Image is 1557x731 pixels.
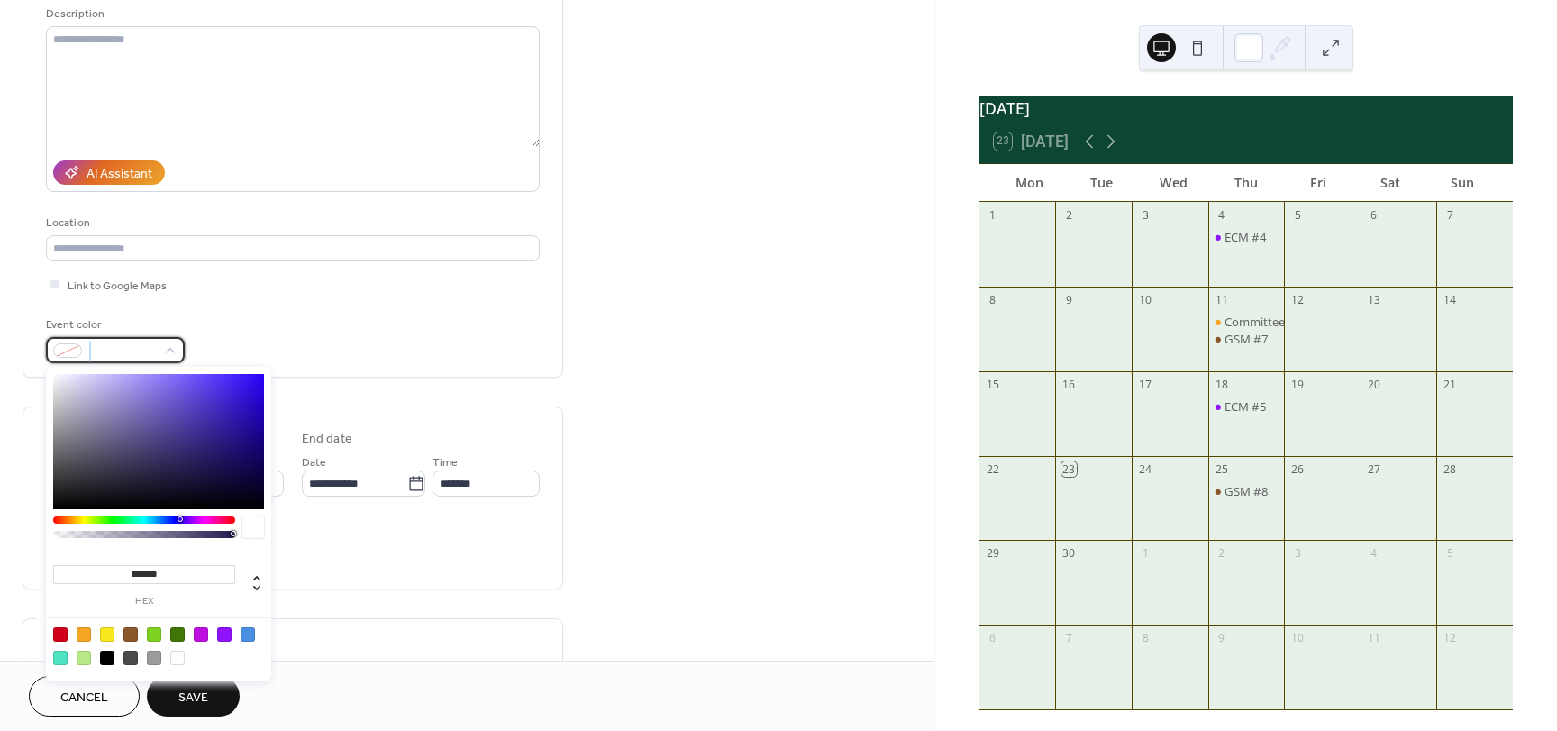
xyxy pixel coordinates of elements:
[178,689,208,708] span: Save
[170,651,185,665] div: #FFFFFF
[1208,314,1285,330] div: Committee of the Whole #1
[1210,164,1282,201] div: Thu
[1443,546,1458,562] div: 5
[1366,207,1381,223] div: 6
[1138,631,1153,646] div: 8
[1290,461,1306,477] div: 26
[985,207,1000,223] div: 1
[53,160,165,185] button: AI Assistant
[53,651,68,665] div: #50E3C2
[1061,546,1077,562] div: 30
[1366,377,1381,392] div: 20
[985,461,1000,477] div: 22
[1366,546,1381,562] div: 4
[1354,164,1426,201] div: Sat
[1214,377,1229,392] div: 18
[1225,229,1267,245] div: ECM #4
[241,627,255,642] div: #4A90E2
[1366,292,1381,307] div: 13
[1443,377,1458,392] div: 21
[1138,546,1153,562] div: 1
[1225,398,1267,415] div: ECM #5
[1214,546,1229,562] div: 2
[985,631,1000,646] div: 6
[1426,164,1498,201] div: Sun
[123,627,138,642] div: #8B572A
[1138,461,1153,477] div: 24
[985,292,1000,307] div: 8
[1443,631,1458,646] div: 12
[1443,292,1458,307] div: 14
[1138,207,1153,223] div: 3
[432,453,458,472] span: Time
[29,676,140,717] button: Cancel
[1282,164,1354,201] div: Fri
[100,651,114,665] div: #000000
[1066,164,1138,201] div: Tue
[1443,207,1458,223] div: 7
[1225,314,1374,330] div: Committee of the Whole #1
[1061,377,1077,392] div: 16
[46,214,536,233] div: Location
[1061,631,1077,646] div: 7
[1061,461,1077,477] div: 23
[1138,292,1153,307] div: 10
[1225,331,1269,347] div: GSM #7
[68,277,167,296] span: Link to Google Maps
[77,627,91,642] div: #F5A623
[1138,164,1210,201] div: Wed
[985,546,1000,562] div: 29
[1214,292,1229,307] div: 11
[1290,207,1306,223] div: 5
[1061,207,1077,223] div: 2
[1138,377,1153,392] div: 17
[77,651,91,665] div: #B8E986
[1214,461,1229,477] div: 25
[1214,631,1229,646] div: 9
[147,651,161,665] div: #9B9B9B
[1366,631,1381,646] div: 11
[1290,292,1306,307] div: 12
[985,377,1000,392] div: 15
[1208,398,1285,415] div: ECM #5
[123,651,138,665] div: #4A4A4A
[46,5,536,23] div: Description
[1290,546,1306,562] div: 3
[53,627,68,642] div: #D0021B
[60,689,108,708] span: Cancel
[147,676,240,717] button: Save
[1214,207,1229,223] div: 4
[1366,461,1381,477] div: 27
[46,315,181,334] div: Event color
[100,627,114,642] div: #F8E71C
[302,430,352,449] div: End date
[994,164,1066,201] div: Mon
[1290,631,1306,646] div: 10
[1208,483,1285,499] div: GSM #8
[86,165,152,184] div: AI Assistant
[1290,377,1306,392] div: 19
[1443,461,1458,477] div: 28
[302,453,326,472] span: Date
[1061,292,1077,307] div: 9
[194,627,208,642] div: #BD10E0
[217,627,232,642] div: #9013FE
[170,627,185,642] div: #417505
[1208,331,1285,347] div: GSM #7
[53,597,235,607] label: hex
[147,627,161,642] div: #7ED321
[1225,483,1269,499] div: GSM #8
[979,96,1513,120] div: [DATE]
[1208,229,1285,245] div: ECM #4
